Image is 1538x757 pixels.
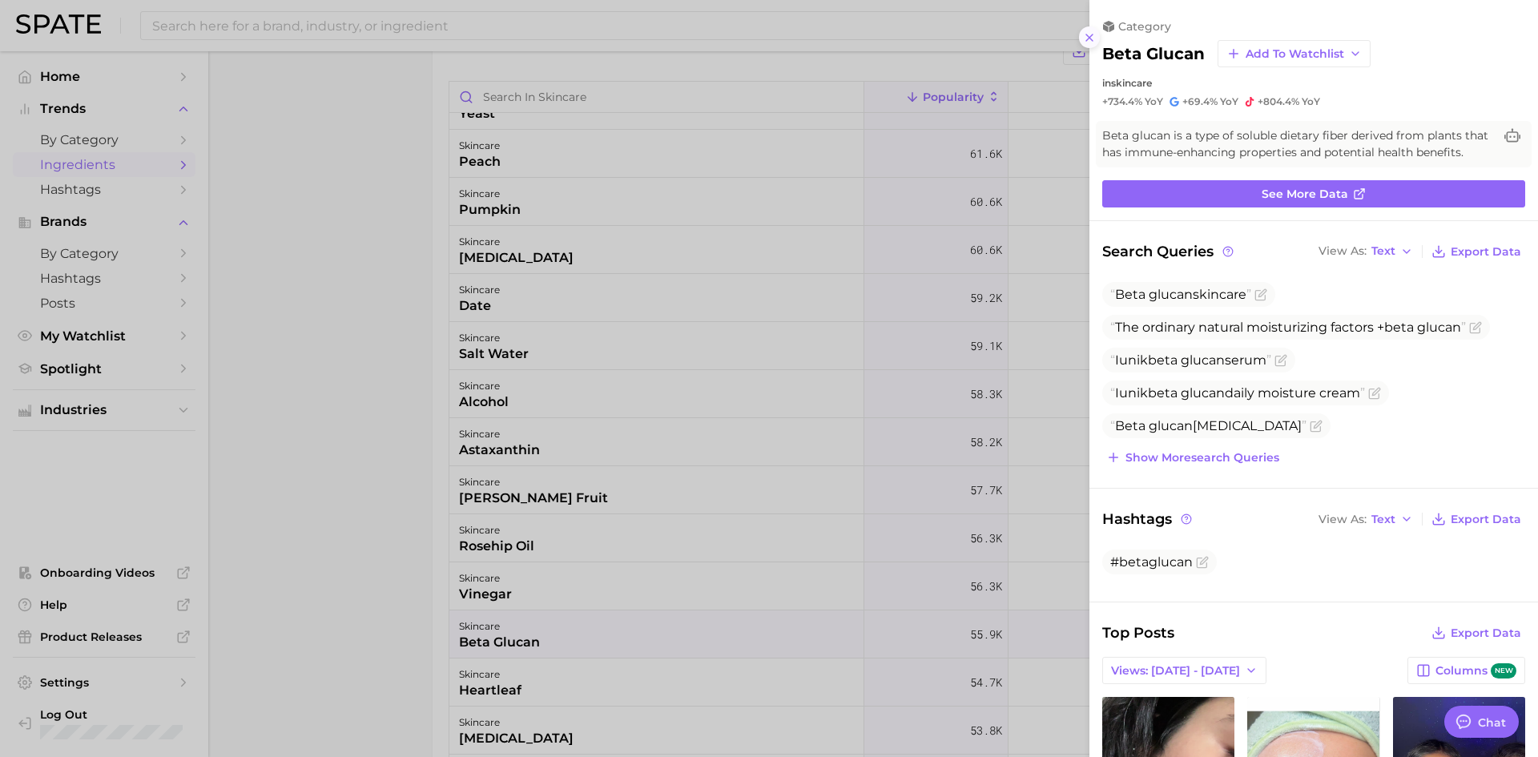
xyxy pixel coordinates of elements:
span: YoY [1220,95,1238,108]
span: Show more search queries [1125,451,1279,465]
span: Add to Watchlist [1246,47,1344,61]
button: Flag as miscategorized or irrelevant [1368,387,1381,400]
span: Iunik daily moisture cream [1110,385,1365,401]
button: View AsText [1315,509,1417,529]
span: glucan [1181,352,1225,368]
button: Export Data [1427,240,1525,263]
button: Export Data [1427,622,1525,644]
span: Iunik serum [1110,352,1271,368]
span: Export Data [1451,513,1521,526]
span: Text [1371,247,1395,256]
button: Flag as miscategorized or irrelevant [1310,420,1323,433]
button: Flag as miscategorized or irrelevant [1196,556,1209,569]
span: new [1491,663,1516,678]
span: Text [1371,515,1395,524]
span: skincare [1111,77,1152,89]
span: +69.4% [1182,95,1218,107]
span: Export Data [1451,245,1521,259]
span: Beta [1115,287,1145,302]
span: #betaglucan [1110,554,1193,570]
button: Flag as miscategorized or irrelevant [1274,354,1287,367]
span: The ordinary natural moisturizing factors + [1110,320,1466,335]
span: [MEDICAL_DATA] [1110,418,1306,433]
button: Views: [DATE] - [DATE] [1102,657,1266,684]
span: glucan [1417,320,1461,335]
span: Beta glucan is a type of soluble dietary fiber derived from plants that has immune-enhancing prop... [1102,127,1493,161]
span: Columns [1435,663,1516,678]
span: Top Posts [1102,622,1174,644]
h2: beta glucan [1102,44,1205,63]
span: View As [1319,247,1367,256]
span: +734.4% [1102,95,1142,107]
span: beta [1384,320,1414,335]
span: category [1118,19,1171,34]
span: Beta [1115,418,1145,433]
button: Flag as miscategorized or irrelevant [1469,321,1482,334]
a: See more data [1102,180,1525,207]
span: YoY [1302,95,1320,108]
button: Show moresearch queries [1102,446,1283,469]
span: See more data [1262,187,1348,201]
span: skincare [1110,287,1251,302]
button: Flag as miscategorized or irrelevant [1254,288,1267,301]
span: View As [1319,515,1367,524]
span: Hashtags [1102,508,1194,530]
span: Views: [DATE] - [DATE] [1111,664,1240,678]
div: in [1102,77,1525,89]
span: YoY [1145,95,1163,108]
span: +804.4% [1258,95,1299,107]
button: Export Data [1427,508,1525,530]
button: Columnsnew [1407,657,1525,684]
span: glucan [1149,287,1193,302]
button: View AsText [1315,241,1417,262]
span: glucan [1149,418,1193,433]
span: Export Data [1451,626,1521,640]
span: beta [1148,352,1178,368]
button: Add to Watchlist [1218,40,1371,67]
span: glucan [1181,385,1225,401]
span: beta [1148,385,1178,401]
span: Search Queries [1102,240,1236,263]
